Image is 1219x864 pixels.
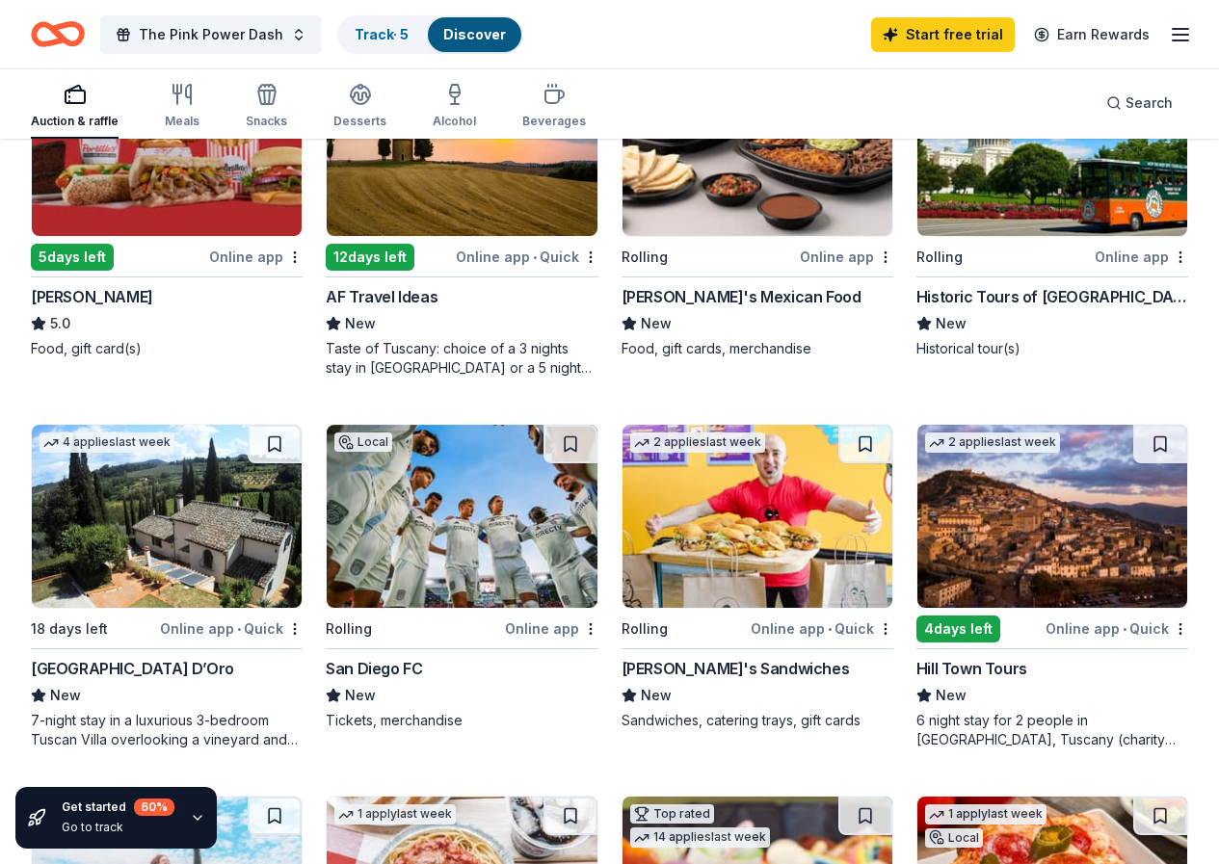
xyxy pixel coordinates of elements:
[50,312,70,335] span: 5.0
[134,799,174,816] div: 60 %
[917,425,1187,608] img: Image for Hill Town Tours
[630,432,765,453] div: 2 applies last week
[828,621,832,637] span: •
[333,114,386,129] div: Desserts
[433,114,476,129] div: Alcohol
[31,75,119,139] button: Auction & raffle
[916,615,1000,642] div: 4 days left
[925,828,983,848] div: Local
[916,424,1188,749] a: Image for Hill Town Tours 2 applieslast week4days leftOnline app•QuickHill Town ToursNew6 night s...
[623,425,892,608] img: Image for Ike's Sandwiches
[630,804,714,824] div: Top rated
[1091,84,1188,122] button: Search
[165,114,199,129] div: Meals
[751,616,893,641] div: Online app Quick
[334,432,392,452] div: Local
[327,53,596,236] img: Image for AF Travel Ideas
[139,23,283,46] span: The Pink Power Dash
[326,711,597,730] div: Tickets, merchandise
[916,52,1188,358] a: Image for Historic Tours of AmericaRollingOnline appHistoric Tours of [GEOGRAPHIC_DATA]NewHistori...
[333,75,386,139] button: Desserts
[345,684,376,707] span: New
[326,52,597,378] a: Image for AF Travel Ideas14 applieslast week12days leftOnline app•QuickAF Travel IdeasNewTaste of...
[443,26,506,42] a: Discover
[622,339,893,358] div: Food, gift cards, merchandise
[1046,616,1188,641] div: Online app Quick
[522,114,586,129] div: Beverages
[1126,92,1173,115] span: Search
[533,249,537,265] span: •
[916,285,1188,308] div: Historic Tours of [GEOGRAPHIC_DATA]
[622,52,893,358] a: Image for Lolita's Mexican FoodLocalRollingOnline app[PERSON_NAME]'s Mexican FoodNewFood, gift ca...
[31,424,303,749] a: Image for Villa Sogni D’Oro4 applieslast week18 days leftOnline app•Quick[GEOGRAPHIC_DATA] D’OroN...
[31,711,303,749] div: 7-night stay in a luxurious 3-bedroom Tuscan Villa overlooking a vineyard and the ancient walled ...
[62,820,174,835] div: Go to track
[165,75,199,139] button: Meals
[871,17,1015,52] a: Start free trial
[337,15,523,54] button: Track· 5Discover
[160,616,303,641] div: Online app Quick
[916,339,1188,358] div: Historical tour(s)
[246,75,287,139] button: Snacks
[31,285,153,308] div: [PERSON_NAME]
[522,75,586,139] button: Beverages
[622,711,893,730] div: Sandwiches, catering trays, gift cards
[326,424,597,730] a: Image for San Diego FCLocalRollingOnline appSan Diego FCNewTickets, merchandise
[916,711,1188,749] div: 6 night stay for 2 people in [GEOGRAPHIC_DATA], Tuscany (charity rate is $1380; retails at $2200;...
[800,245,893,269] div: Online app
[326,339,597,378] div: Taste of Tuscany: choice of a 3 nights stay in [GEOGRAPHIC_DATA] or a 5 night stay in [GEOGRAPHIC...
[936,684,967,707] span: New
[622,424,893,730] a: Image for Ike's Sandwiches2 applieslast weekRollingOnline app•Quick[PERSON_NAME]'s SandwichesNewS...
[326,285,437,308] div: AF Travel Ideas
[622,246,668,269] div: Rolling
[345,312,376,335] span: New
[334,804,456,825] div: 1 apply last week
[32,53,302,236] img: Image for Portillo's
[917,53,1187,236] img: Image for Historic Tours of America
[100,15,322,54] button: The Pink Power Dash
[31,657,234,680] div: [GEOGRAPHIC_DATA] D’Oro
[355,26,409,42] a: Track· 5
[1022,17,1161,52] a: Earn Rewards
[31,339,303,358] div: Food, gift card(s)
[622,617,668,641] div: Rolling
[936,312,967,335] span: New
[246,114,287,129] div: Snacks
[326,244,414,271] div: 12 days left
[925,804,1047,825] div: 1 apply last week
[50,684,81,707] span: New
[925,432,1060,453] div: 2 applies last week
[433,75,476,139] button: Alcohol
[326,617,372,641] div: Rolling
[641,684,672,707] span: New
[622,285,861,308] div: [PERSON_NAME]'s Mexican Food
[623,53,892,236] img: Image for Lolita's Mexican Food
[326,657,422,680] div: San Diego FC
[31,244,114,271] div: 5 days left
[641,312,672,335] span: New
[916,657,1027,680] div: Hill Town Tours
[327,425,596,608] img: Image for San Diego FC
[916,246,963,269] div: Rolling
[209,245,303,269] div: Online app
[31,12,85,57] a: Home
[40,432,174,453] div: 4 applies last week
[31,617,108,641] div: 18 days left
[622,657,850,680] div: [PERSON_NAME]'s Sandwiches
[505,616,598,641] div: Online app
[31,52,303,358] a: Image for Portillo'sTop rated1 applylast week5days leftOnline app[PERSON_NAME]5.0Food, gift card(s)
[31,114,119,129] div: Auction & raffle
[62,799,174,816] div: Get started
[237,621,241,637] span: •
[1095,245,1188,269] div: Online app
[456,245,598,269] div: Online app Quick
[32,425,302,608] img: Image for Villa Sogni D’Oro
[1123,621,1126,637] span: •
[630,827,770,848] div: 14 applies last week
